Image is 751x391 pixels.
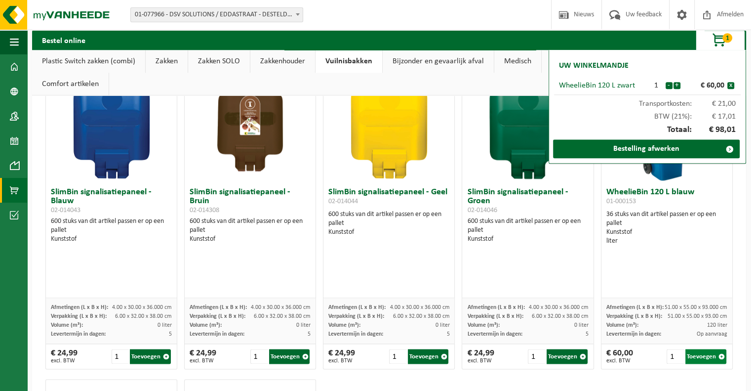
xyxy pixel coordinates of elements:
[707,322,727,328] span: 120 liter
[62,84,161,183] img: 02-014043
[683,82,727,89] div: € 60,00
[390,304,449,310] span: 4.00 x 30.00 x 36.000 cm
[667,349,684,364] input: 1
[51,331,106,337] span: Levertermijn in dagen:
[130,7,303,22] span: 01-077966 - DSV SOLUTIONS / EDDASTRAAT - DESTELDONK
[574,322,589,328] span: 0 liter
[559,82,647,89] div: WheelieBin 120 L zwart
[251,304,311,310] span: 4.00 x 30.00 x 36.000 cm
[190,349,216,364] div: € 24,99
[190,207,219,214] span: 02-014308
[435,322,449,328] span: 0 liter
[328,198,358,205] span: 02-014044
[51,188,172,215] h3: SlimBin signalisatiepaneel - Blauw
[51,349,78,364] div: € 24,99
[467,313,523,319] span: Verpakking (L x B x H):
[606,198,636,205] span: 01-000153
[554,108,741,121] div: BTW (21%):
[606,331,661,337] span: Levertermijn in dagen:
[190,235,311,244] div: Kunststof
[408,349,449,364] button: Toevoegen
[190,331,244,337] span: Levertermijn in dagen:
[606,237,727,246] div: liter
[606,349,633,364] div: € 60,00
[554,55,633,77] h2: Uw winkelmandje
[32,50,145,73] a: Plastic Switch zakken (combi)
[692,126,736,134] span: € 98,01
[328,349,355,364] div: € 24,99
[201,84,300,183] img: 02-014308
[692,113,736,121] span: € 17,01
[467,188,588,215] h3: SlimBin signalisatiepaneel - Groen
[697,331,727,337] span: Op aanvraag
[478,84,577,183] img: 02-014046
[606,188,727,208] h3: WheelieBin 120 L blauw
[446,331,449,337] span: 5
[685,349,726,364] button: Toevoegen
[606,228,727,237] div: Kunststof
[383,50,494,73] a: Bijzonder en gevaarlijk afval
[389,349,407,364] input: 1
[606,313,662,319] span: Verpakking (L x B x H):
[554,95,741,108] div: Transportkosten:
[112,304,172,310] span: 4.00 x 30.00 x 36.000 cm
[328,188,449,208] h3: SlimBin signalisatiepaneel - Geel
[467,217,588,244] div: 600 stuks van dit artikel passen er op een pallet
[665,304,727,310] span: 51.00 x 55.00 x 93.000 cm
[32,30,95,49] h2: Bestel online
[467,331,522,337] span: Levertermijn in dagen:
[328,228,449,237] div: Kunststof
[51,313,107,319] span: Verpakking (L x B x H):
[532,313,589,319] span: 6.00 x 32.00 x 38.00 cm
[467,235,588,244] div: Kunststof
[328,331,383,337] span: Levertermijn in dagen:
[722,33,732,43] span: 1
[528,349,546,364] input: 1
[112,349,129,364] input: 1
[308,331,311,337] span: 5
[190,313,245,319] span: Verpakking (L x B x H):
[529,304,589,310] span: 4.00 x 30.00 x 36.000 cm
[328,304,386,310] span: Afmetingen (L x B x H):
[190,188,311,215] h3: SlimBin signalisatiepaneel - Bruin
[131,8,303,22] span: 01-077966 - DSV SOLUTIONS / EDDASTRAAT - DESTELDONK
[553,139,740,158] a: Bestelling afwerken
[51,304,108,310] span: Afmetingen (L x B x H):
[340,84,438,183] img: 02-014044
[467,304,524,310] span: Afmetingen (L x B x H):
[467,322,499,328] span: Volume (m³):
[467,207,497,214] span: 02-014046
[328,210,449,237] div: 600 stuks van dit artikel passen er op een pallet
[673,82,680,89] button: +
[692,100,736,108] span: € 21,00
[328,322,360,328] span: Volume (m³):
[467,358,494,364] span: excl. BTW
[606,210,727,246] div: 36 stuks van dit artikel passen er op een pallet
[554,121,741,139] div: Totaal:
[606,304,664,310] span: Afmetingen (L x B x H):
[51,207,80,214] span: 02-014043
[146,50,188,73] a: Zakken
[316,50,382,73] a: Vuilnisbakken
[494,50,541,73] a: Medisch
[727,82,734,89] button: x
[51,358,78,364] span: excl. BTW
[668,313,727,319] span: 51.00 x 55.00 x 93.00 cm
[190,304,247,310] span: Afmetingen (L x B x H):
[393,313,449,319] span: 6.00 x 32.00 x 38.00 cm
[190,322,222,328] span: Volume (m³):
[328,358,355,364] span: excl. BTW
[606,358,633,364] span: excl. BTW
[115,313,172,319] span: 6.00 x 32.00 x 38.00 cm
[250,50,315,73] a: Zakkenhouder
[190,358,216,364] span: excl. BTW
[696,30,745,50] button: 1
[328,313,384,319] span: Verpakking (L x B x H):
[606,322,638,328] span: Volume (m³):
[647,82,665,89] div: 1
[130,349,171,364] button: Toevoegen
[666,82,672,89] button: -
[542,50,599,73] a: Recipiënten
[586,331,589,337] span: 5
[467,349,494,364] div: € 24,99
